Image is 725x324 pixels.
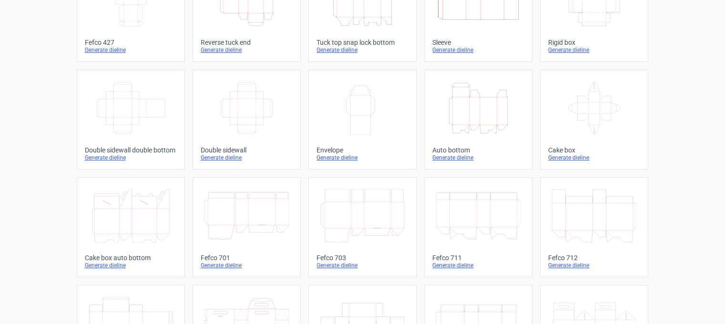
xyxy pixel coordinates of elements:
[317,46,408,54] div: Generate dieline
[540,177,648,277] a: Fefco 712Generate dieline
[432,262,524,269] div: Generate dieline
[548,154,640,162] div: Generate dieline
[77,177,185,277] a: Cake box auto bottomGenerate dieline
[540,70,648,170] a: Cake boxGenerate dieline
[432,46,524,54] div: Generate dieline
[201,154,293,162] div: Generate dieline
[317,262,408,269] div: Generate dieline
[317,39,408,46] div: Tuck top snap lock bottom
[85,154,177,162] div: Generate dieline
[548,254,640,262] div: Fefco 712
[432,146,524,154] div: Auto bottom
[432,39,524,46] div: Sleeve
[193,70,301,170] a: Double sidewallGenerate dieline
[201,254,293,262] div: Fefco 701
[201,39,293,46] div: Reverse tuck end
[432,254,524,262] div: Fefco 711
[308,70,417,170] a: EnvelopeGenerate dieline
[548,39,640,46] div: Rigid box
[424,177,532,277] a: Fefco 711Generate dieline
[317,146,408,154] div: Envelope
[201,262,293,269] div: Generate dieline
[85,254,177,262] div: Cake box auto bottom
[201,46,293,54] div: Generate dieline
[424,70,532,170] a: Auto bottomGenerate dieline
[85,262,177,269] div: Generate dieline
[317,254,408,262] div: Fefco 703
[85,39,177,46] div: Fefco 427
[193,177,301,277] a: Fefco 701Generate dieline
[548,146,640,154] div: Cake box
[432,154,524,162] div: Generate dieline
[85,146,177,154] div: Double sidewall double bottom
[317,154,408,162] div: Generate dieline
[77,70,185,170] a: Double sidewall double bottomGenerate dieline
[548,46,640,54] div: Generate dieline
[85,46,177,54] div: Generate dieline
[201,146,293,154] div: Double sidewall
[308,177,417,277] a: Fefco 703Generate dieline
[548,262,640,269] div: Generate dieline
